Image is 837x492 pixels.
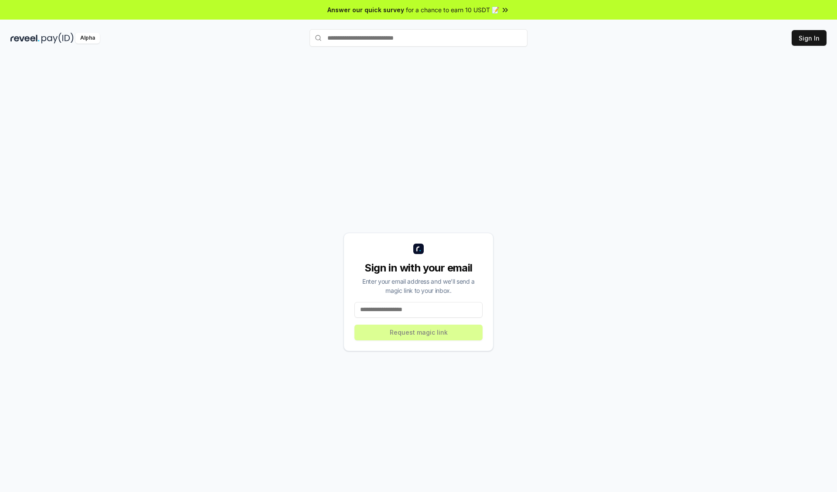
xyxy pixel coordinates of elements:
img: pay_id [41,33,74,44]
div: Sign in with your email [354,261,483,275]
div: Enter your email address and we’ll send a magic link to your inbox. [354,277,483,295]
div: Alpha [75,33,100,44]
img: reveel_dark [10,33,40,44]
span: Answer our quick survey [327,5,404,14]
span: for a chance to earn 10 USDT 📝 [406,5,499,14]
button: Sign In [792,30,827,46]
img: logo_small [413,244,424,254]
